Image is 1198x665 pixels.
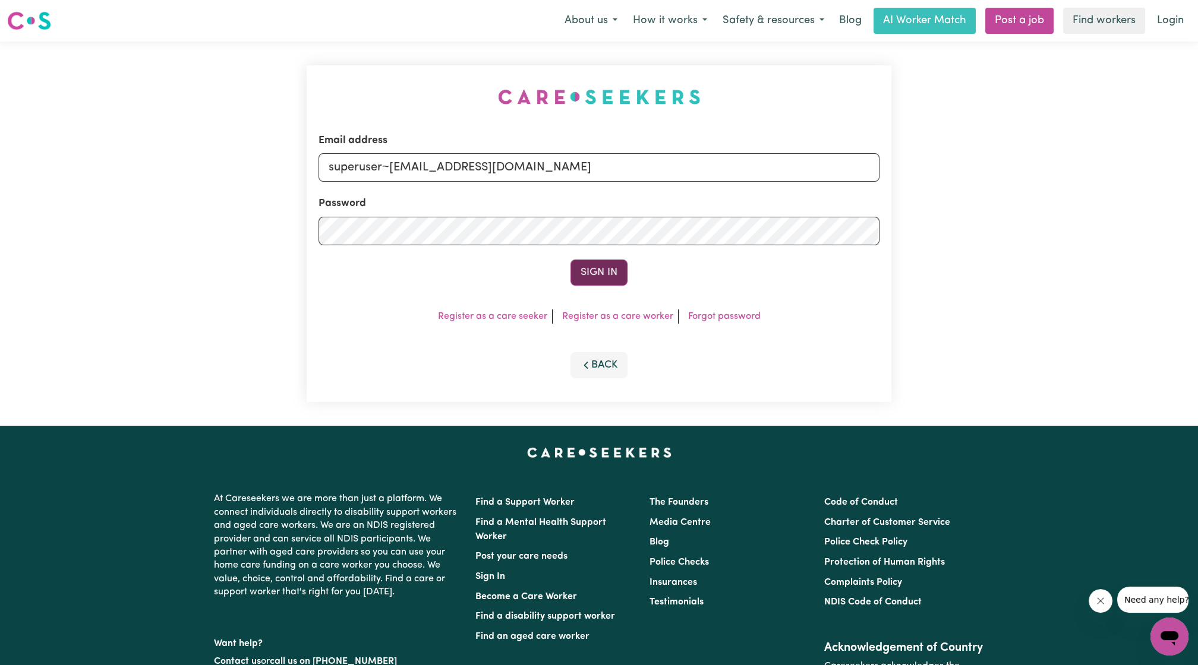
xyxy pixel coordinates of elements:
button: Back [570,352,628,378]
label: Password [319,196,366,211]
a: NDIS Code of Conduct [824,597,922,607]
a: Find a Support Worker [475,498,575,507]
a: Forgot password [688,312,761,321]
iframe: Close message [1089,589,1112,613]
a: The Founders [650,498,708,507]
a: Code of Conduct [824,498,898,507]
a: Testimonials [650,597,704,607]
a: Media Centre [650,518,711,527]
a: Insurances [650,578,697,587]
a: Find a Mental Health Support Worker [475,518,606,541]
a: Post your care needs [475,552,568,561]
a: Careseekers logo [7,7,51,34]
a: Careseekers home page [527,447,671,457]
label: Email address [319,133,387,148]
a: Sign In [475,572,505,581]
iframe: Message from company [1117,587,1188,613]
a: Find workers [1063,8,1145,34]
a: Charter of Customer Service [824,518,950,527]
input: Email address [319,153,879,182]
a: Register as a care seeker [438,312,547,321]
button: Sign In [570,259,628,286]
a: Blog [650,537,669,547]
button: Safety & resources [715,8,832,33]
a: Login [1150,8,1191,34]
iframe: Button to launch messaging window [1150,617,1188,655]
a: Blog [832,8,869,34]
a: Protection of Human Rights [824,558,945,567]
a: Police Checks [650,558,709,567]
p: At Careseekers we are more than just a platform. We connect individuals directly to disability su... [214,487,461,603]
img: Careseekers logo [7,10,51,31]
a: Become a Care Worker [475,592,577,601]
a: Find a disability support worker [475,612,615,621]
button: About us [557,8,625,33]
a: Register as a care worker [562,312,673,321]
a: Complaints Policy [824,578,902,587]
a: Police Check Policy [824,537,907,547]
a: AI Worker Match [874,8,976,34]
a: Find an aged care worker [475,632,589,641]
h2: Acknowledgement of Country [824,641,984,655]
a: Post a job [985,8,1054,34]
span: Need any help? [7,8,72,18]
p: Want help? [214,632,461,650]
button: How it works [625,8,715,33]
